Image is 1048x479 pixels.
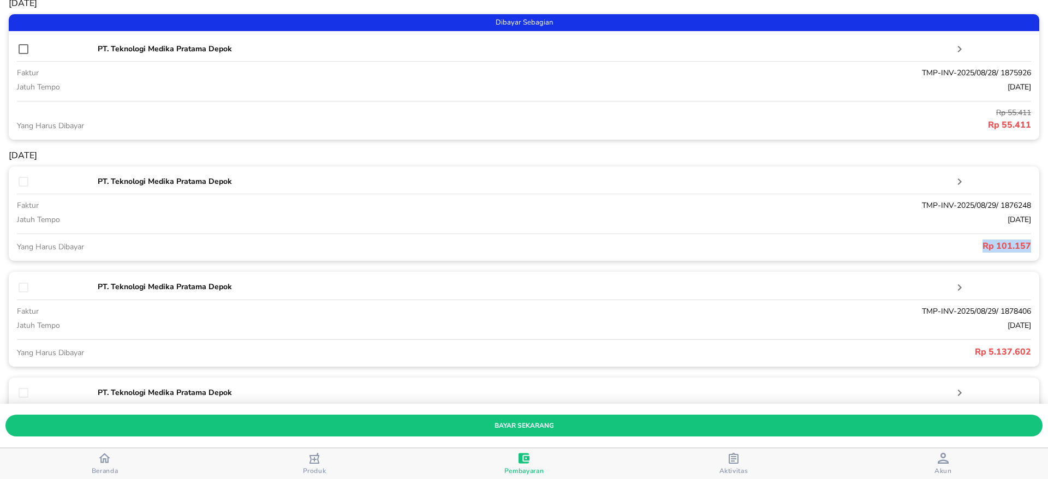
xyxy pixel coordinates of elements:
p: [DATE] [439,81,1031,93]
button: Produk [210,448,419,479]
p: Rp 5.137.602 [524,345,1031,358]
p: Yang Harus Dibayar [17,347,524,358]
p: Yang Harus Dibayar [17,241,524,253]
p: faktur [17,200,439,211]
p: Yang Harus Dibayar [17,120,524,131]
button: bayar sekarang [5,415,1043,436]
p: PT. Teknologi Medika Pratama Depok [98,176,953,187]
p: Rp 55.411 [524,118,1031,131]
p: jatuh tempo [17,320,439,331]
p: [DATE] [439,214,1031,225]
p: jatuh tempo [17,214,439,225]
p: TMP-INV-2025/08/29/ 1878406 [439,306,1031,317]
span: Pembayaran [504,466,544,475]
span: Beranda [92,466,118,475]
p: jatuh tempo [17,81,439,93]
p: Rp 55.411 [524,107,1031,118]
p: faktur [17,306,439,317]
button: Akun [838,448,1048,479]
p: PT. Teknologi Medika Pratama Depok [98,387,953,398]
span: Akun [934,466,952,475]
span: Produk [303,466,326,475]
span: bayar sekarang [14,420,1034,432]
p: PT. Teknologi Medika Pratama Depok [98,281,953,292]
p: [DATE] [439,320,1031,331]
p: faktur [17,67,439,79]
p: PT. Teknologi Medika Pratama Depok [98,43,953,55]
button: Aktivitas [629,448,838,479]
p: TMP-INV-2025/08/29/ 1876248 [439,200,1031,211]
p: [DATE] [9,151,1039,161]
p: Rp 101.157 [524,239,1031,253]
span: Aktivitas [719,466,748,475]
p: TMP-INV-2025/08/28/ 1875926 [439,67,1031,79]
span: Dibayar Sebagian [9,17,1039,29]
button: Pembayaran [419,448,629,479]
